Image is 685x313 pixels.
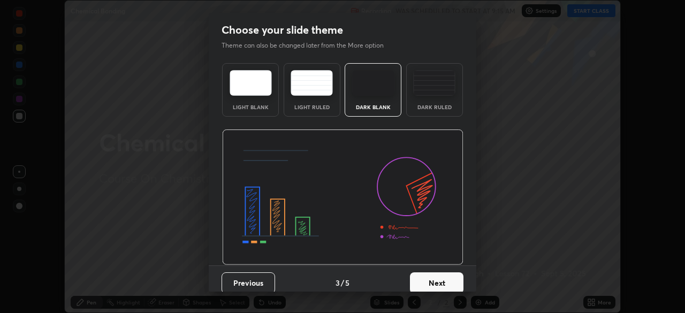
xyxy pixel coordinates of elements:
p: Theme can also be changed later from the More option [222,41,395,50]
h4: 5 [345,277,349,288]
h4: / [341,277,344,288]
img: darkTheme.f0cc69e5.svg [352,70,394,96]
img: darkThemeBanner.d06ce4a2.svg [222,129,463,265]
h2: Choose your slide theme [222,23,343,37]
div: Light Blank [229,104,272,110]
img: lightTheme.e5ed3b09.svg [230,70,272,96]
div: Light Ruled [291,104,333,110]
div: Dark Blank [352,104,394,110]
h4: 3 [336,277,340,288]
button: Previous [222,272,275,294]
img: lightRuledTheme.5fabf969.svg [291,70,333,96]
div: Dark Ruled [413,104,456,110]
button: Next [410,272,463,294]
img: darkRuledTheme.de295e13.svg [413,70,455,96]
